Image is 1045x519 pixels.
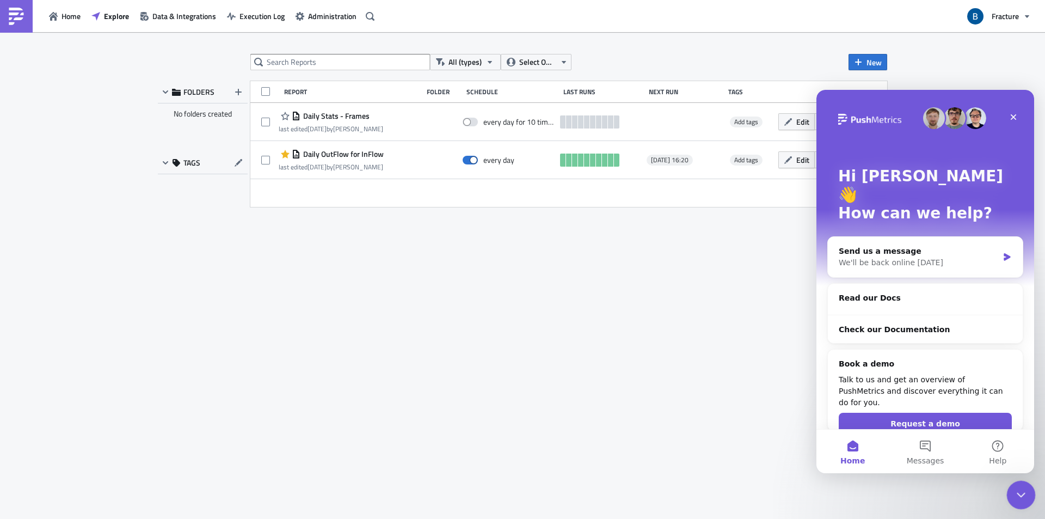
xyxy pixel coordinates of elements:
div: Report [284,88,421,96]
span: FOLDERS [183,87,214,97]
div: Folder [427,88,461,96]
div: Next Run [649,88,723,96]
iframe: Intercom live chat [1007,481,1036,510]
span: New [866,57,882,68]
span: Daily Stats - Frames [300,111,370,121]
span: Add tags [730,155,763,166]
time: 2025-07-10T13:20:35Z [308,162,327,172]
span: Edit [796,116,809,127]
span: Edit [796,154,809,166]
div: Last Runs [563,88,643,96]
button: Select Owner [501,54,571,70]
span: Fracture [992,10,1019,22]
span: Home [62,10,81,22]
span: Add tags [730,117,763,127]
div: No folders created [158,103,248,124]
span: Add tags [734,155,758,165]
button: Execution Log [222,8,290,25]
button: Explore [86,8,134,25]
button: Data & Integrations [134,8,222,25]
div: every day for 10 times [483,117,555,127]
button: Edit [778,151,815,168]
div: last edited by [PERSON_NAME] [279,163,384,171]
span: [DATE] 16:20 [651,156,689,164]
span: Select Owner [519,56,556,68]
div: Schedule [466,88,558,96]
div: Tags [728,88,774,96]
img: Avatar [966,7,985,26]
span: Daily OutFlow for InFlow [300,149,384,159]
span: Administration [308,10,356,22]
div: every day [483,155,514,165]
span: TAGS [183,158,200,168]
span: All (types) [448,56,482,68]
button: New [849,54,887,70]
button: Fracture [961,4,1037,28]
span: Add tags [734,117,758,127]
span: Explore [104,10,129,22]
button: Administration [290,8,362,25]
span: Execution Log [239,10,285,22]
span: Data & Integrations [152,10,216,22]
iframe: Intercom live chat [816,90,1034,473]
input: Search Reports [250,54,430,70]
button: Edit [778,113,815,130]
div: last edited by [PERSON_NAME] [279,125,383,133]
button: Home [44,8,86,25]
button: All (types) [430,54,501,70]
img: PushMetrics [8,8,25,25]
time: 2025-04-29T23:48:59Z [308,124,327,134]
